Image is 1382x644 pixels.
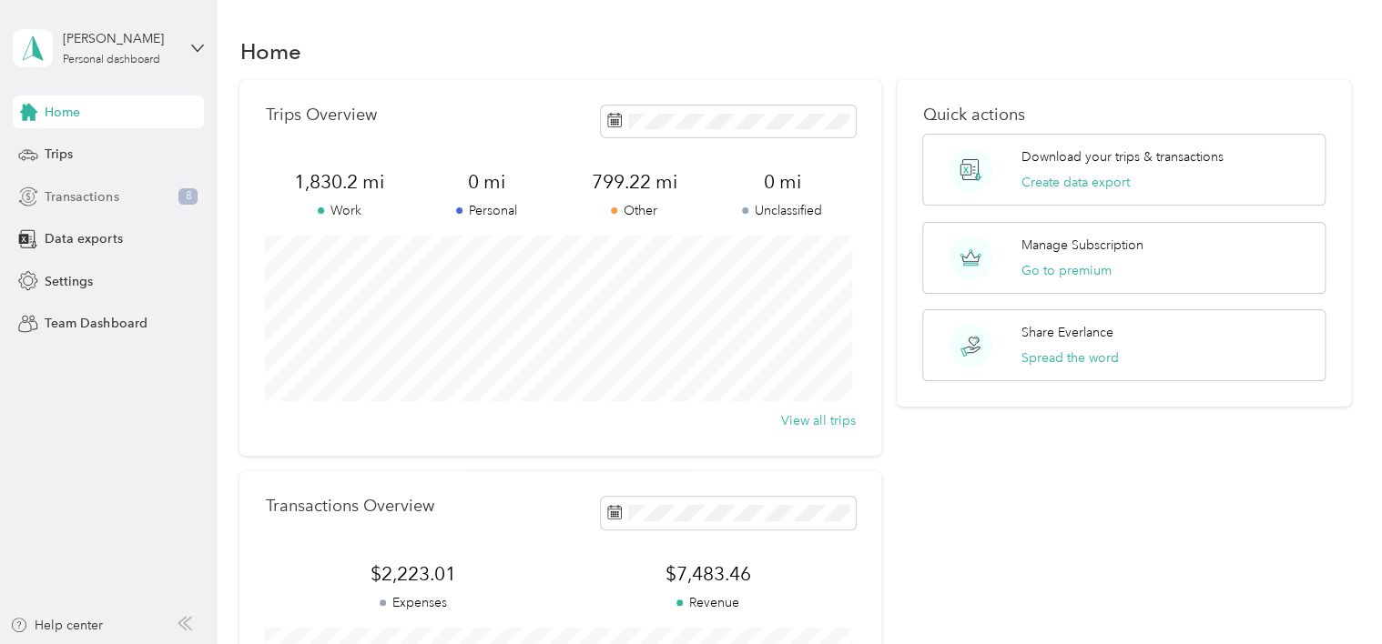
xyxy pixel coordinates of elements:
span: Team Dashboard [45,314,147,333]
span: Data exports [45,229,122,248]
span: Home [45,103,80,122]
p: Share Everlance [1021,323,1113,342]
p: Other [561,201,708,220]
p: Work [265,201,412,220]
p: Revenue [561,593,856,612]
p: Expenses [265,593,560,612]
span: 0 mi [413,169,561,195]
button: View all trips [781,411,856,430]
p: Download your trips & transactions [1021,147,1224,166]
p: Unclassified [708,201,856,220]
p: Transactions Overview [265,497,433,516]
div: [PERSON_NAME] [63,29,177,48]
span: Transactions [45,187,118,206]
span: Trips [45,145,73,164]
span: 1,830.2 mi [265,169,412,195]
p: Personal [413,201,561,220]
button: Spread the word [1021,348,1119,367]
p: Manage Subscription [1021,236,1143,255]
span: 8 [178,188,198,205]
button: Create data export [1021,173,1130,192]
iframe: Everlance-gr Chat Button Frame [1280,542,1382,644]
div: Personal dashboard [63,55,160,65]
span: 0 mi [708,169,856,195]
span: 799.22 mi [561,169,708,195]
h1: Home [239,42,300,61]
span: Settings [45,272,93,291]
button: Help center [10,616,103,635]
button: Go to premium [1021,261,1112,280]
span: $2,223.01 [265,561,560,587]
span: $7,483.46 [561,561,856,587]
p: Quick actions [922,106,1325,125]
p: Trips Overview [265,106,376,125]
